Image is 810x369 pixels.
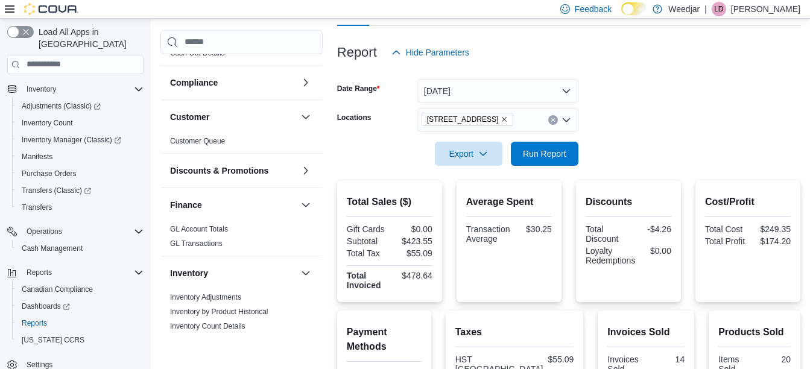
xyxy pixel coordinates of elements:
span: Transfers [22,203,52,212]
span: Dark Mode [621,15,622,16]
span: Canadian Compliance [17,282,144,297]
button: Manifests [12,148,148,165]
div: Total Profit [705,236,745,246]
span: Dashboards [17,299,144,314]
button: Inventory [2,81,148,98]
label: Date Range [337,84,380,93]
a: Inventory Count [17,116,78,130]
a: GL Transactions [170,239,223,248]
a: Inventory Adjustments [170,293,241,301]
button: Finance [299,198,313,212]
span: Washington CCRS [17,333,144,347]
button: Open list of options [562,115,571,125]
button: Export [435,142,502,166]
a: Customer Queue [170,137,225,145]
div: $478.64 [392,271,432,280]
span: Hide Parameters [406,46,469,58]
span: Inventory by Product Historical [170,307,268,317]
button: Cash Management [12,240,148,257]
button: Run Report [511,142,578,166]
div: Gift Cards [347,224,387,234]
span: Run Report [523,148,566,160]
span: Reports [22,265,144,280]
div: 20 [757,355,791,364]
div: $0.00 [392,224,432,234]
a: Reports [17,316,52,330]
strong: Total Invoiced [347,271,381,290]
a: Inventory Manager (Classic) [12,131,148,148]
a: Cash Management [17,241,87,256]
div: Total Discount [586,224,626,244]
h3: Report [337,45,377,60]
span: Transfers (Classic) [22,186,91,195]
button: Canadian Compliance [12,281,148,298]
button: Discounts & Promotions [299,163,313,178]
span: [STREET_ADDRESS] [427,113,499,125]
span: LD [714,2,723,16]
span: Manifests [22,152,52,162]
div: $174.20 [750,236,791,246]
button: Compliance [299,75,313,90]
h2: Payment Methods [347,325,422,354]
button: Inventory [299,266,313,280]
button: [US_STATE] CCRS [12,332,148,348]
div: Finance [160,222,323,256]
p: | [704,2,707,16]
span: Transfers (Classic) [17,183,144,198]
span: GL Account Totals [170,224,228,234]
a: Purchase Orders [17,166,81,181]
a: Canadian Compliance [17,282,98,297]
div: Total Tax [347,248,387,258]
span: Transfers [17,200,144,215]
div: -$4.26 [631,224,671,234]
div: Total Cost [705,224,745,234]
button: Discounts & Promotions [170,165,296,177]
a: Dashboards [17,299,75,314]
span: Inventory [27,84,56,94]
button: Inventory [170,267,296,279]
h2: Average Spent [466,195,552,209]
h2: Taxes [455,325,574,339]
span: Purchase Orders [22,169,77,178]
h3: Discounts & Promotions [170,165,268,177]
button: Reports [12,315,148,332]
a: Inventory Manager (Classic) [17,133,126,147]
span: Manifests [17,150,144,164]
a: GL Account Totals [170,225,228,233]
div: $249.35 [750,224,791,234]
a: Transfers [17,200,57,215]
a: Inventory by Product Historical [170,307,268,316]
a: Adjustments (Classic) [17,99,106,113]
span: Dashboards [22,301,70,311]
span: Load All Apps in [GEOGRAPHIC_DATA] [34,26,144,50]
p: [PERSON_NAME] [731,2,800,16]
div: Subtotal [347,236,387,246]
button: Inventory [22,82,61,96]
span: [US_STATE] CCRS [22,335,84,345]
label: Locations [337,113,372,122]
span: Operations [27,227,62,236]
a: [US_STATE] CCRS [17,333,89,347]
h3: Finance [170,199,202,211]
a: Dashboards [12,298,148,315]
div: $55.09 [548,355,574,364]
h2: Total Sales ($) [347,195,432,209]
p: Weedjar [668,2,700,16]
span: Cash Management [22,244,83,253]
a: Transfers (Classic) [17,183,96,198]
span: Inventory Adjustments [170,292,241,302]
a: Manifests [17,150,57,164]
a: Inventory Count Details [170,322,245,330]
span: Canadian Compliance [22,285,93,294]
span: Adjustments (Classic) [22,101,101,111]
span: Inventory Count Details [170,321,245,331]
span: Inventory Count [17,116,144,130]
span: Cash Management [17,241,144,256]
h3: Inventory [170,267,208,279]
span: Inventory Count [22,118,73,128]
h3: Customer [170,111,209,123]
button: Customer [170,111,296,123]
div: Loyalty Redemptions [586,246,636,265]
button: Purchase Orders [12,165,148,182]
